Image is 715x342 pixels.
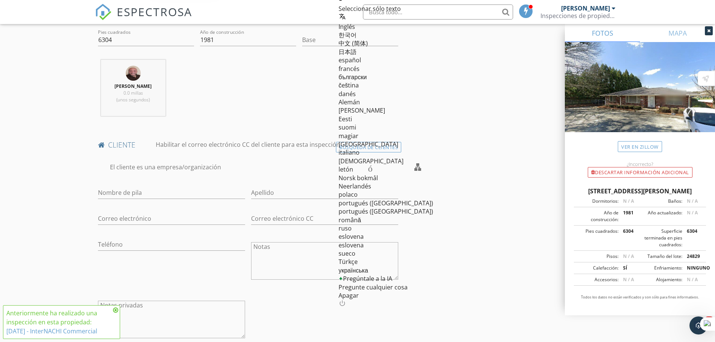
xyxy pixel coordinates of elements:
font: N / A [687,209,698,216]
font: español [339,56,361,64]
input: Busca todo... [363,5,513,20]
font: N / A [687,198,698,204]
font: Todos los datos no están verificados y son sólo para fines informativos. [581,295,699,300]
font: 0.0 millas [123,90,143,96]
font: 中文 (简体) [339,39,368,47]
font: eslovena [339,232,364,241]
font: Descartar información adicional [595,169,689,176]
font: čeština [339,81,359,89]
font: 6304 [623,228,634,234]
font: Tamaño del lote: [647,253,682,259]
font: Baños: [668,198,682,204]
font: Habilitar el correo electrónico CC del cliente para esta inspección [156,140,340,149]
font: 6304 [687,228,697,234]
font: Alojamiento: [656,276,682,283]
font: Superficie terminada en pies cuadrados: [644,228,682,248]
font: Año actualizado: [648,209,682,216]
a: [DATE] - InterNACHI Commercial [6,327,97,335]
font: Pisos: [607,253,619,259]
font: Türkçe [339,258,358,266]
a: Ver en Zillow [618,141,662,152]
font: Enfriamiento: [654,265,682,271]
font: Año de construcción: [591,209,619,223]
font: sueco [339,249,355,258]
font: MAPA [668,29,687,38]
font: NINGUNO [687,265,710,271]
font: Neerlandés [339,182,371,190]
iframe: Chat en vivo de Intercom [689,316,707,334]
font: danés [339,90,356,98]
font: Ver en Zillow [621,143,659,150]
font: 24829 [687,253,700,259]
font: magiar [339,132,358,140]
font: ¿Incorrecto? [627,161,653,167]
font: letón [339,165,353,173]
font: Eesti [339,115,352,123]
font: eslovena [339,241,364,249]
img: streetview [565,42,715,150]
font: Norsk bokmål [339,174,378,182]
font: [GEOGRAPHIC_DATA] [339,140,398,148]
font: francés [339,65,360,73]
font: Calefacción: [593,265,619,271]
div: Inspecciones de propiedad Colossus, LLC [540,12,616,20]
font: ESPECTROSA [117,4,192,20]
font: cliente [108,140,135,150]
font: flecha desplegable [316,35,471,44]
font: Apagar [339,291,359,300]
a: ESPECTROSA [95,10,192,26]
font: SÍ [623,265,627,271]
font: italiano [339,148,360,157]
font: suomi [339,123,356,131]
font: portugués ([GEOGRAPHIC_DATA]) [339,199,433,207]
font: N / A [687,276,698,283]
font: 1981 [623,209,634,216]
font: caja [144,140,180,149]
font: [PERSON_NAME] [339,106,385,115]
font: N / A [623,198,634,204]
font: Inspecciones de propiedad Colossus, LLC [540,12,657,20]
font: [STREET_ADDRESS][PERSON_NAME] [588,187,692,195]
font: български [339,73,367,81]
font: Accesorios: [595,276,619,283]
img: El mejor software de inspección de viviendas: Spectora [95,4,111,20]
font: Pregunte cualquier cosa [339,283,408,291]
font: 日本語 [339,48,357,56]
font: N / A [623,253,634,259]
font: Seleccionar sólo texto [339,5,401,13]
font: [PERSON_NAME] [114,83,152,89]
font: Anteriormente ha realizado una inspección en esta propiedad: [6,309,97,326]
font: contorno de casilla de verificación en blanco [98,163,440,172]
img: victor_profile.jpeg [126,66,141,81]
font: [DEMOGRAPHIC_DATA] [339,157,403,165]
font: polaco [339,190,358,199]
font: română [339,216,361,224]
font: Dormitorios: [592,198,619,204]
font: 한국어 [339,31,357,39]
font: portugués ([GEOGRAPHIC_DATA]) [339,207,433,215]
font: ruso [339,224,352,232]
font: El cliente es una empresa/organización [110,163,221,171]
font: Inglés [339,23,355,31]
font: [PERSON_NAME] [561,4,610,12]
font: українська [339,266,368,274]
font: FOTOS [592,29,613,38]
font: Pies cuadrados: [586,228,619,234]
font: (unos segundos) [116,96,150,103]
font: N / A [623,276,634,283]
font: 10 [706,317,712,322]
font: Alemán [339,98,360,106]
font: Pregúntale a la IA [343,274,392,283]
